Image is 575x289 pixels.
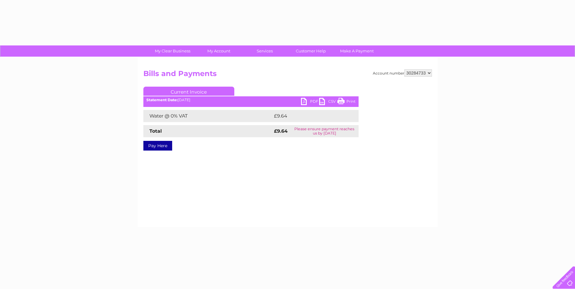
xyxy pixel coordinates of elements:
a: Print [337,98,356,107]
b: Statement Date: [146,98,178,102]
a: PDF [301,98,319,107]
div: Account number [373,69,432,77]
a: My Account [194,45,244,57]
td: £9.64 [272,110,345,122]
div: [DATE] [143,98,359,102]
a: Current Invoice [143,87,234,96]
a: Pay Here [143,141,172,151]
td: Please ensure payment reaches us by [DATE] [290,125,359,137]
td: Water @ 0% VAT [143,110,272,122]
a: My Clear Business [148,45,198,57]
h2: Bills and Payments [143,69,432,81]
a: CSV [319,98,337,107]
a: Customer Help [286,45,336,57]
a: Make A Payment [332,45,382,57]
a: Services [240,45,290,57]
strong: £9.64 [274,128,288,134]
strong: Total [149,128,162,134]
